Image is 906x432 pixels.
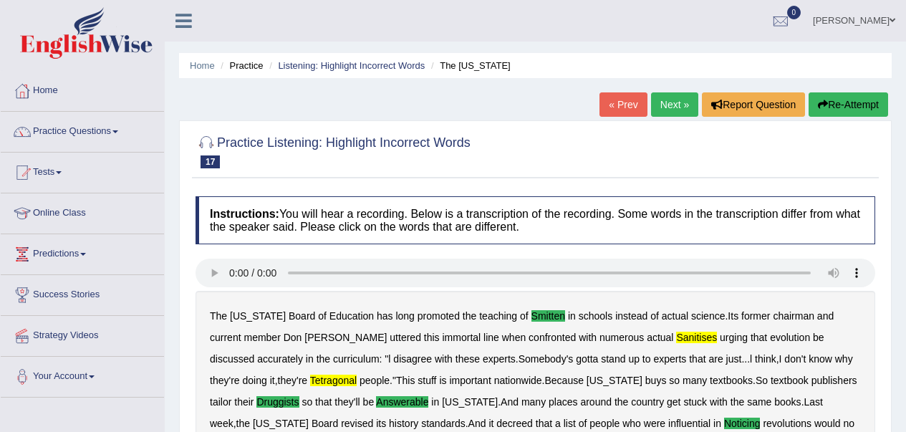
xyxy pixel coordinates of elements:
b: the [317,353,330,365]
b: Its [728,310,738,322]
b: answerable [376,396,428,408]
b: in [568,310,576,322]
b: Don [284,332,302,343]
b: stuck [683,396,707,408]
b: Somebody's [519,353,574,365]
b: Education [329,310,374,322]
b: places [549,396,577,408]
b: get [667,396,680,408]
b: many [683,375,707,386]
b: chairman [773,310,814,322]
b: And [501,396,519,408]
b: decreed [496,418,533,429]
b: teaching [479,310,517,322]
b: l [388,353,390,365]
b: are [708,353,723,365]
b: important [449,375,491,386]
b: so [669,375,680,386]
b: tetragonal [310,375,357,386]
b: uttered [390,332,421,343]
b: disagree [393,353,432,365]
b: has [377,310,393,322]
b: up [628,353,640,365]
b: This [396,375,415,386]
b: stand [601,353,625,365]
b: noticing [724,418,761,429]
button: Report Question [702,92,805,117]
b: that [751,332,767,343]
b: former [741,310,770,322]
b: week [210,418,233,429]
a: Practice Questions [1,112,164,148]
b: who [622,418,641,429]
a: Success Stories [1,275,164,311]
b: [US_STATE] [230,310,286,322]
b: discussed [210,353,254,365]
b: of [318,310,327,322]
a: Home [1,71,164,107]
b: influential [668,418,710,429]
b: instead [615,310,647,322]
a: Online Class [1,193,164,229]
b: it [488,418,493,429]
b: member [244,332,280,343]
b: and [817,310,834,322]
b: same [747,396,771,408]
b: [US_STATE] [253,418,309,429]
b: actual [662,310,688,322]
b: nationwide [494,375,542,386]
b: revised [341,418,373,429]
b: of [650,310,659,322]
b: standards [421,418,465,429]
b: this [424,332,440,343]
b: schools [579,310,612,322]
b: immortal [443,332,481,343]
b: don't [784,353,806,365]
b: Instructions: [210,208,279,220]
b: they'll [334,396,360,408]
b: it [270,375,275,386]
b: current [210,332,241,343]
span: 17 [201,155,220,168]
b: stuff [418,375,436,386]
b: I [779,353,782,365]
b: they're [278,375,308,386]
b: think [755,353,776,365]
b: that [536,418,552,429]
b: no [843,418,854,429]
a: Strategy Videos [1,316,164,352]
b: in [431,396,439,408]
b: with [710,396,728,408]
b: [US_STATE] [442,396,498,408]
b: Last [804,396,823,408]
b: promoted [418,310,460,322]
b: people [360,375,390,386]
b: when [502,332,526,343]
b: druggists [256,396,299,408]
b: to [642,353,651,365]
b: its [376,418,386,429]
b: why [835,353,853,365]
a: Tests [1,153,164,188]
b: in [713,418,721,429]
b: many [521,396,546,408]
b: l [750,353,752,365]
a: « Prev [599,92,647,117]
b: confronted [529,332,576,343]
b: the [463,310,476,322]
b: tailor [210,396,231,408]
b: history [389,418,418,429]
a: Listening: Highlight Incorrect Words [278,60,425,71]
li: Practice [217,59,263,72]
b: [US_STATE] [587,375,642,386]
b: the [236,418,250,429]
b: Board [312,418,338,429]
li: The [US_STATE] [428,59,511,72]
b: buys [645,375,667,386]
b: the [731,396,744,408]
b: is [439,375,446,386]
b: curriculum [333,353,380,365]
h2: Practice Listening: Highlight Incorrect Words [196,133,471,168]
b: [PERSON_NAME] [304,332,387,343]
b: of [579,418,587,429]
